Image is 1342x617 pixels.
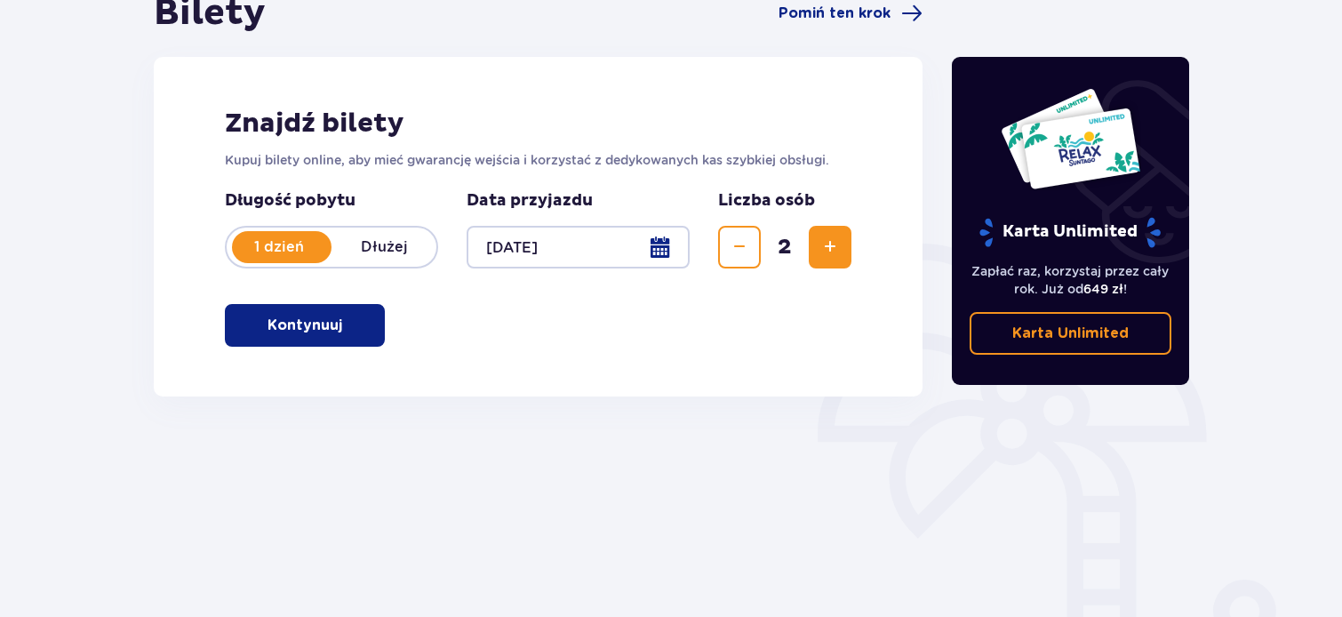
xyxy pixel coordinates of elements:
p: 1 dzień [227,237,332,257]
a: Pomiń ten krok [779,3,923,24]
p: Dłużej [332,237,436,257]
p: Kupuj bilety online, aby mieć gwarancję wejścia i korzystać z dedykowanych kas szybkiej obsługi. [225,151,851,169]
p: Liczba osób [718,190,815,212]
a: Karta Unlimited [970,312,1172,355]
p: Data przyjazdu [467,190,593,212]
button: Kontynuuj [225,304,385,347]
p: Długość pobytu [225,190,438,212]
span: 2 [764,234,805,260]
p: Kontynuuj [268,316,342,335]
p: Karta Unlimited [978,217,1162,248]
img: Dwie karty całoroczne do Suntago z napisem 'UNLIMITED RELAX', na białym tle z tropikalnymi liśćmi... [1000,87,1141,190]
span: 649 zł [1083,282,1123,296]
h2: Znajdź bilety [225,107,851,140]
p: Karta Unlimited [1012,324,1129,343]
button: Zwiększ [809,226,851,268]
span: Pomiń ten krok [779,4,891,23]
p: Zapłać raz, korzystaj przez cały rok. Już od ! [970,262,1172,298]
button: Zmniejsz [718,226,761,268]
